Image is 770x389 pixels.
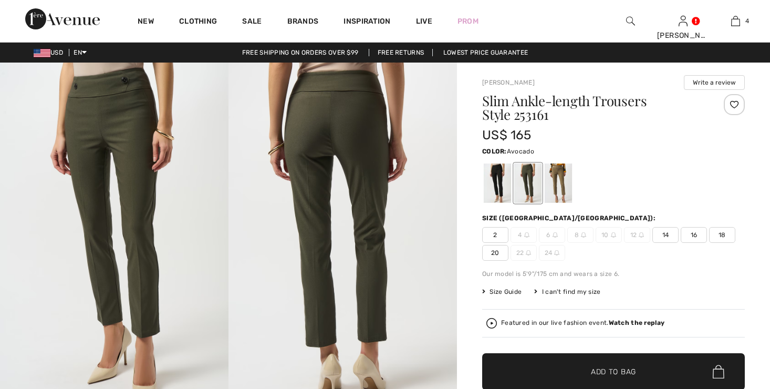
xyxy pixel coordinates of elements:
a: 4 [710,15,761,27]
div: [PERSON_NAME] [657,30,709,41]
a: Live [416,16,432,27]
img: Bag.svg [713,365,724,378]
a: Sale [242,17,262,28]
img: search the website [626,15,635,27]
a: New [138,17,154,28]
span: 16 [681,227,707,243]
span: 10 [596,227,622,243]
h1: Slim Ankle-length Trousers Style 253161 [482,94,701,121]
span: 20 [482,245,508,261]
a: Free Returns [369,49,433,56]
span: 22 [511,245,537,261]
img: ring-m.svg [554,250,559,255]
a: Sign In [679,16,688,26]
span: EN [74,49,87,56]
span: Color: [482,148,507,155]
div: Our model is 5'9"/175 cm and wears a size 6. [482,269,745,279]
img: My Info [679,15,688,27]
div: Avocado [514,163,542,203]
a: [PERSON_NAME] [482,79,535,86]
div: Java [545,163,572,203]
img: ring-m.svg [611,232,616,238]
span: 8 [567,227,594,243]
button: Write a review [684,75,745,90]
span: 4 [745,16,749,26]
span: 14 [652,227,679,243]
div: Black [484,163,511,203]
span: 24 [539,245,565,261]
a: Prom [457,16,478,27]
span: 2 [482,227,508,243]
a: Lowest Price Guarantee [435,49,537,56]
img: ring-m.svg [553,232,558,238]
img: ring-m.svg [524,232,529,238]
img: ring-m.svg [639,232,644,238]
img: My Bag [731,15,740,27]
div: Featured in our live fashion event. [501,320,664,326]
span: 4 [511,227,537,243]
img: ring-m.svg [526,250,531,255]
img: 1ère Avenue [25,8,100,29]
a: Clothing [179,17,217,28]
img: US Dollar [34,49,50,57]
div: Size ([GEOGRAPHIC_DATA]/[GEOGRAPHIC_DATA]): [482,213,658,223]
span: 12 [624,227,650,243]
img: ring-m.svg [581,232,586,238]
span: Inspiration [344,17,390,28]
a: Brands [287,17,319,28]
span: Avocado [507,148,534,155]
span: USD [34,49,67,56]
span: 6 [539,227,565,243]
span: Size Guide [482,287,522,296]
span: US$ 165 [482,128,531,142]
img: Watch the replay [486,318,497,329]
span: Add to Bag [591,366,636,377]
a: Free shipping on orders over $99 [234,49,367,56]
span: 18 [709,227,735,243]
strong: Watch the replay [609,319,665,326]
div: I can't find my size [534,287,600,296]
